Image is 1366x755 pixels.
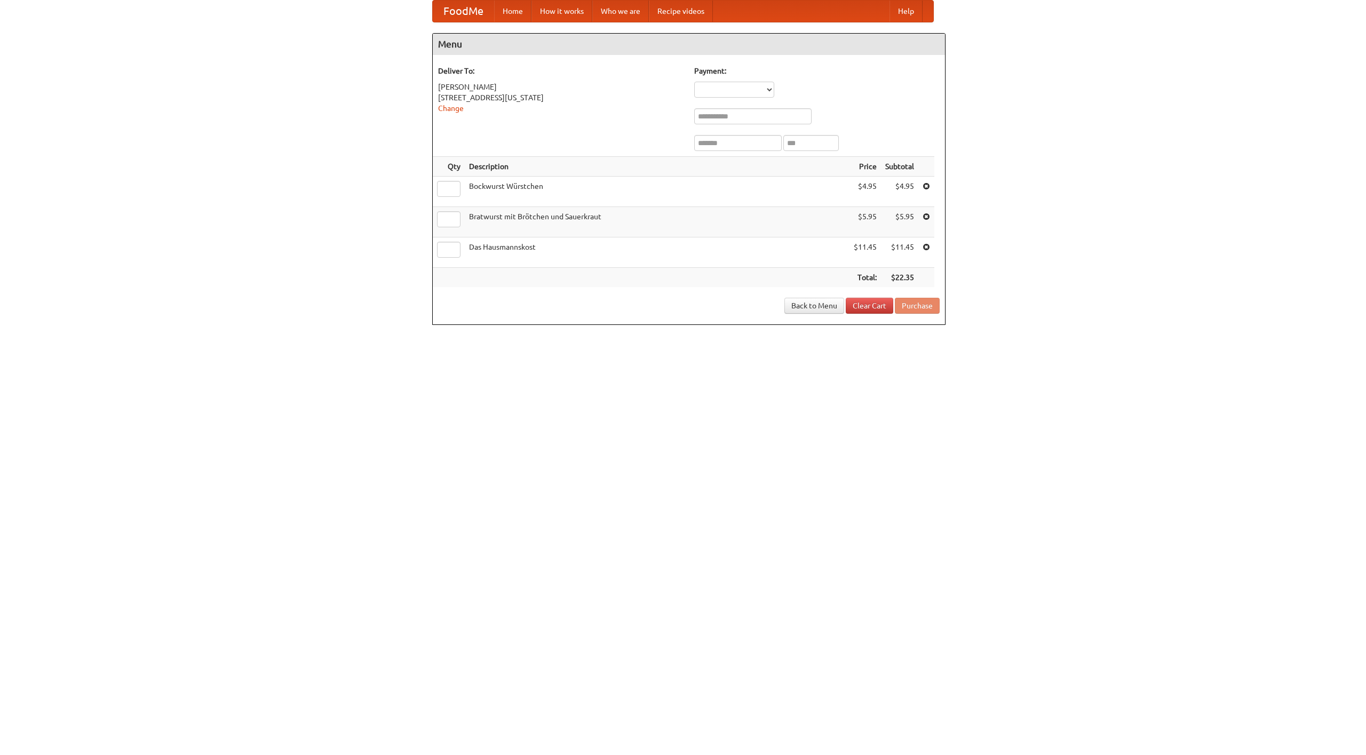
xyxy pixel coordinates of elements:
[849,268,881,288] th: Total:
[890,1,923,22] a: Help
[438,104,464,113] a: Change
[881,268,918,288] th: $22.35
[438,82,684,92] div: [PERSON_NAME]
[849,207,881,237] td: $5.95
[849,237,881,268] td: $11.45
[881,157,918,177] th: Subtotal
[849,177,881,207] td: $4.95
[465,237,849,268] td: Das Hausmannskost
[465,177,849,207] td: Bockwurst Würstchen
[438,92,684,103] div: [STREET_ADDRESS][US_STATE]
[881,177,918,207] td: $4.95
[433,1,494,22] a: FoodMe
[494,1,531,22] a: Home
[846,298,893,314] a: Clear Cart
[465,157,849,177] th: Description
[649,1,713,22] a: Recipe videos
[433,157,465,177] th: Qty
[694,66,940,76] h5: Payment:
[592,1,649,22] a: Who we are
[881,207,918,237] td: $5.95
[784,298,844,314] a: Back to Menu
[895,298,940,314] button: Purchase
[438,66,684,76] h5: Deliver To:
[433,34,945,55] h4: Menu
[849,157,881,177] th: Price
[531,1,592,22] a: How it works
[465,207,849,237] td: Bratwurst mit Brötchen und Sauerkraut
[881,237,918,268] td: $11.45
